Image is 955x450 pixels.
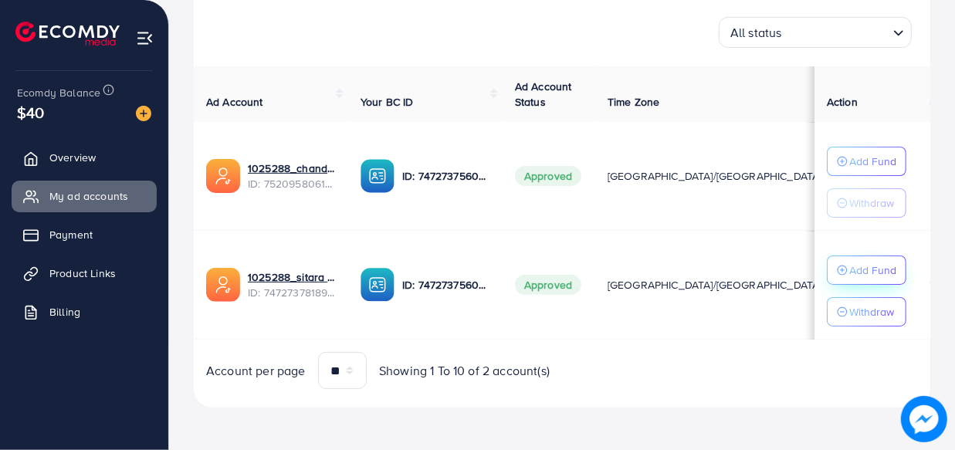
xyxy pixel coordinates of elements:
img: image [136,106,151,121]
img: ic-ads-acc.e4c84228.svg [206,268,240,302]
p: Add Fund [849,152,896,171]
span: My ad accounts [49,188,128,204]
span: All status [727,22,785,44]
span: [GEOGRAPHIC_DATA]/[GEOGRAPHIC_DATA] [608,168,822,184]
img: menu [136,29,154,47]
a: Overview [12,142,157,173]
span: Ad Account [206,94,263,110]
button: Withdraw [827,297,906,327]
a: 1025288_chandsitara 2_1751109521773 [248,161,336,176]
span: ID: 7520958061609271313 [248,176,336,191]
span: Time Zone [608,94,659,110]
img: ic-ba-acc.ded83a64.svg [361,268,395,302]
p: Withdraw [849,194,894,212]
a: Product Links [12,258,157,289]
input: Search for option [787,19,887,44]
span: Payment [49,227,93,242]
div: <span class='underline'>1025288_sitara 1_1739882368176</span></br>7472737818918469633 [248,269,336,301]
img: image [901,396,947,442]
span: Action [827,94,858,110]
span: Overview [49,150,96,165]
span: Billing [49,304,80,320]
a: 1025288_sitara 1_1739882368176 [248,269,336,285]
span: Product Links [49,266,116,281]
span: Approved [515,166,581,186]
div: <span class='underline'>1025288_chandsitara 2_1751109521773</span></br>7520958061609271313 [248,161,336,192]
div: Search for option [719,17,912,48]
p: ID: 7472737560574476289 [402,167,490,185]
span: Approved [515,275,581,295]
a: Payment [12,219,157,250]
button: Withdraw [827,188,906,218]
button: Add Fund [827,255,906,285]
span: ID: 7472737818918469633 [248,285,336,300]
img: logo [15,22,120,46]
span: Your BC ID [361,94,414,110]
span: $40 [17,101,44,123]
span: Ecomdy Balance [17,85,100,100]
span: Ad Account Status [515,79,572,110]
span: Account per page [206,362,306,380]
img: ic-ads-acc.e4c84228.svg [206,159,240,193]
p: Withdraw [849,303,894,321]
a: My ad accounts [12,181,157,211]
p: Add Fund [849,261,896,279]
span: [GEOGRAPHIC_DATA]/[GEOGRAPHIC_DATA] [608,277,822,293]
button: Add Fund [827,147,906,176]
a: Billing [12,296,157,327]
p: ID: 7472737560574476289 [402,276,490,294]
span: Showing 1 To 10 of 2 account(s) [379,362,550,380]
img: ic-ba-acc.ded83a64.svg [361,159,395,193]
